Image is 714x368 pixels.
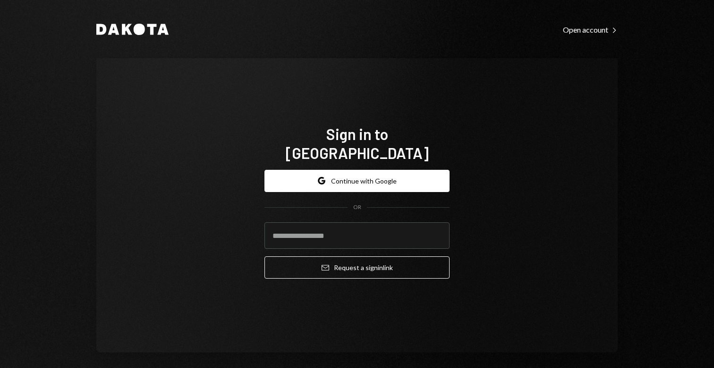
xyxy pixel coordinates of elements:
div: OR [353,203,361,211]
button: Continue with Google [264,170,450,192]
div: Open account [563,25,618,35]
h1: Sign in to [GEOGRAPHIC_DATA] [264,124,450,162]
button: Request a signinlink [264,256,450,279]
a: Open account [563,24,618,35]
